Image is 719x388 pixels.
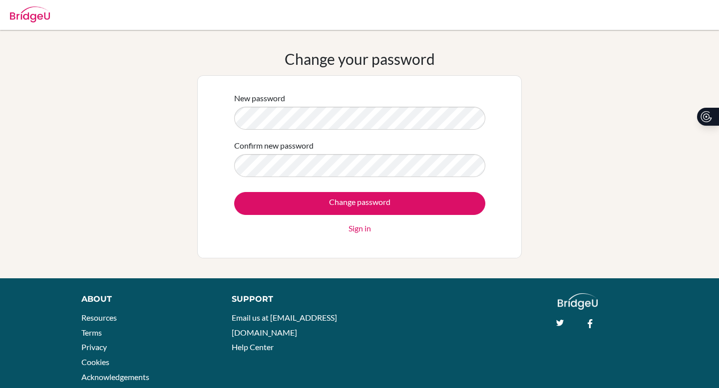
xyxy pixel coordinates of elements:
[232,313,337,337] a: Email us at [EMAIL_ADDRESS][DOMAIN_NAME]
[81,342,107,352] a: Privacy
[81,313,117,322] a: Resources
[81,357,109,367] a: Cookies
[285,50,435,68] h1: Change your password
[234,192,485,215] input: Change password
[232,342,274,352] a: Help Center
[81,328,102,337] a: Terms
[232,293,350,305] div: Support
[81,372,149,382] a: Acknowledgements
[234,92,285,104] label: New password
[349,222,371,234] a: Sign in
[10,6,50,22] img: Bridge-U
[234,140,314,152] label: Confirm new password
[558,293,598,310] img: logo_white@2x-f4f0deed5e89b7ecb1c2cc34c3e3d731f90f0f143d5ea2071677605dd97b5244.png
[81,293,209,305] div: About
